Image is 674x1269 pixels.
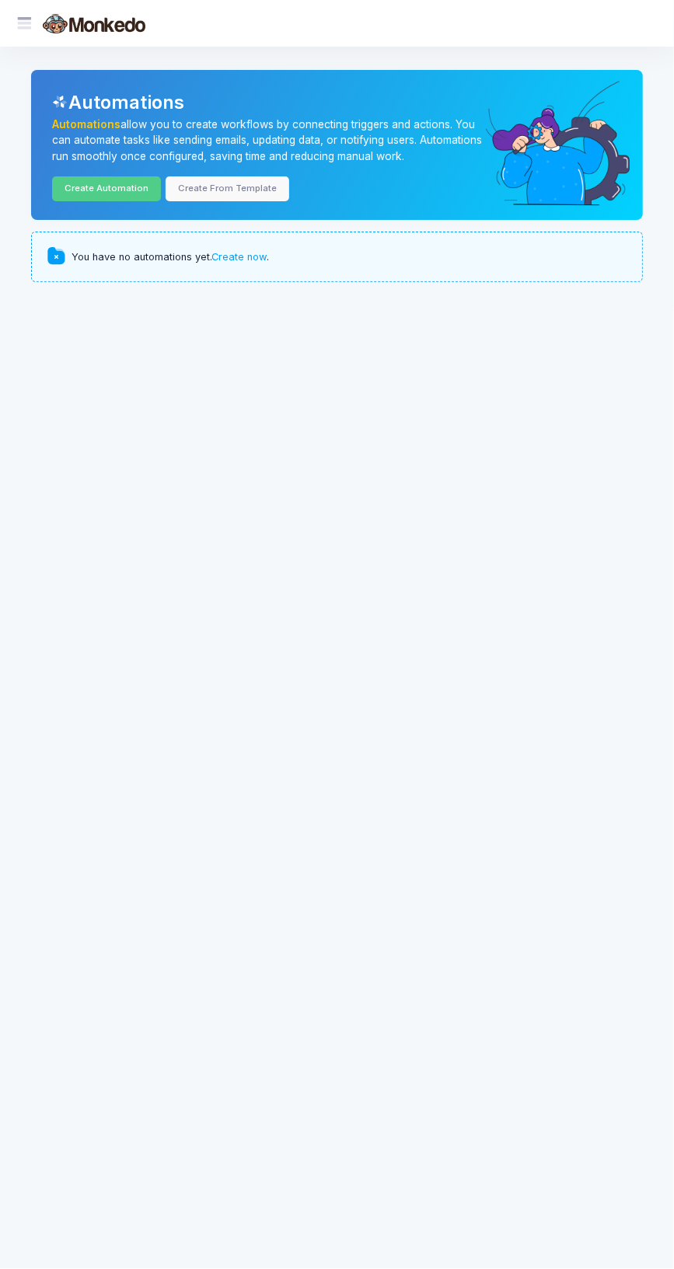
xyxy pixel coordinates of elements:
span: You have no automations yet. . [72,249,269,264]
a: Create now [211,251,267,263]
p: allow you to create workflows by connecting triggers and actions. You can automate tasks like sen... [52,117,482,165]
a: Create Automation [52,176,161,201]
div: Automations [52,89,622,117]
img: monkedo-logo-dark-with-label.png [43,14,145,33]
a: Automations [52,118,120,131]
a: Create From Template [166,176,289,201]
